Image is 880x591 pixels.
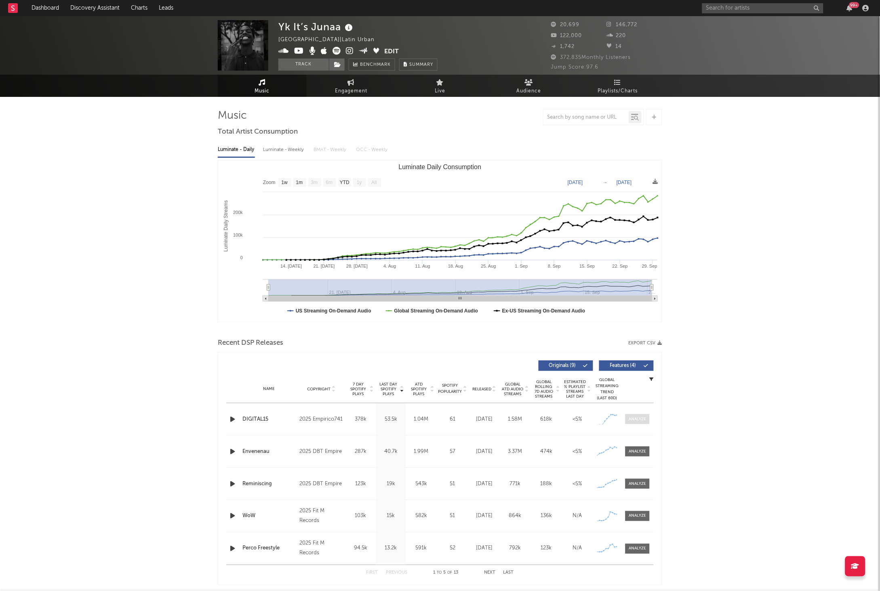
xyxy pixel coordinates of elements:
text: Luminate Daily Consumption [399,163,482,170]
text: US Streaming On-Demand Audio [296,308,371,314]
span: 7 Day Spotify Plays [347,382,369,396]
div: Luminate - Daily [218,143,255,157]
span: Playlists/Charts [598,86,638,96]
div: 1 5 13 [423,568,468,578]
div: 94.5k [347,545,374,553]
div: 474k [533,448,560,456]
span: to [437,571,442,575]
div: 3.37M [502,448,529,456]
div: [DATE] [471,448,498,456]
a: WoW [242,512,295,520]
div: 1.04M [408,415,434,423]
text: 0 [240,255,243,260]
text: 18. Aug [448,264,463,268]
span: Last Day Spotify Plays [378,382,399,396]
div: 13.2k [378,545,404,553]
span: Summary [409,63,433,67]
text: 6m [326,180,333,186]
input: Search for artists [702,3,823,13]
div: [DATE] [471,512,498,520]
div: 52 [438,545,467,553]
a: Engagement [307,75,396,97]
div: 2025 DBT Empire [299,447,343,457]
span: Live [435,86,445,96]
span: Estimated % Playlist Streams Last Day [564,379,586,399]
text: 1. Sep [515,264,528,268]
input: Search by song name or URL [543,114,629,121]
text: Global Streaming On-Demand Audio [394,308,478,314]
text: 1y [357,180,362,186]
a: Live [396,75,484,97]
span: Copyright [307,387,331,392]
span: 220 [607,33,626,38]
span: Released [472,387,491,392]
span: Audience [517,86,541,96]
text: 200k [233,210,243,215]
a: Benchmark [349,59,395,71]
a: Perco Freestyle [242,545,295,553]
span: Music [255,86,270,96]
div: 61 [438,415,467,423]
div: [DATE] [471,415,498,423]
button: 99+ [847,5,853,11]
text: 14. [DATE] [280,264,302,268]
span: Total Artist Consumption [218,127,298,137]
span: Originals ( 9 ) [544,363,581,368]
button: Originals(9) [539,360,593,371]
button: Previous [386,571,407,575]
a: Audience [484,75,573,97]
span: 20,699 [551,22,580,27]
div: Luminate - Weekly [263,143,305,157]
text: 28. [DATE] [346,264,368,268]
text: → [603,180,608,185]
span: of [447,571,452,575]
div: <5% [564,448,591,456]
span: Jump Score: 97.6 [551,65,599,70]
span: 14 [607,44,622,49]
button: Next [484,571,495,575]
text: 100k [233,233,243,237]
div: 123k [533,545,560,553]
button: Summary [399,59,438,71]
div: 99 + [849,2,859,8]
text: [DATE] [568,180,583,185]
div: 792k [502,545,529,553]
button: Last [503,571,514,575]
div: 19k [378,480,404,488]
button: Export CSV [629,341,662,346]
div: 103k [347,512,374,520]
a: DIGITAL15 [242,415,295,423]
div: 123k [347,480,374,488]
div: Reminiscing [242,480,295,488]
a: Music [218,75,307,97]
div: Yk It’s Junaa [278,20,355,34]
text: Luminate Daily Streams [223,200,229,251]
span: Features ( 4 ) [604,363,642,368]
span: Global Rolling 7D Audio Streams [533,379,555,399]
button: Edit [385,47,399,57]
div: <5% [564,415,591,423]
div: 591k [408,545,434,553]
div: 188k [533,480,560,488]
span: Engagement [335,86,367,96]
div: 136k [533,512,560,520]
span: Spotify Popularity [438,383,462,395]
span: 122,000 [551,33,582,38]
div: N/A [564,545,591,553]
span: 146,772 [607,22,638,27]
div: Global Streaming Trend (Last 60D) [595,377,619,401]
text: 1m [296,180,303,186]
div: 287k [347,448,374,456]
text: Zoom [263,180,276,186]
span: Recent DSP Releases [218,338,283,348]
div: 2025 Empirico741 [299,415,343,424]
div: 618k [533,415,560,423]
div: 378k [347,415,374,423]
span: Benchmark [360,60,391,70]
div: [DATE] [471,545,498,553]
a: Envenenau [242,448,295,456]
